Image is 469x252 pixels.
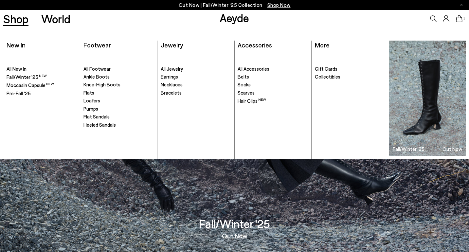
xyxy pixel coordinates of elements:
a: All Footwear [83,66,154,72]
a: Gift Cards [315,66,386,72]
p: Out Now | Fall/Winter ‘25 Collection [179,1,291,9]
a: Pre-Fall '25 [7,90,77,97]
a: Out Now [222,232,247,239]
span: Necklaces [161,81,183,87]
a: All Jewelry [161,66,231,72]
a: Necklaces [161,81,231,88]
a: More [315,41,330,49]
a: 1 [456,15,462,22]
span: Belts [238,74,249,80]
span: Pumps [83,106,98,112]
a: Flat Sandals [83,114,154,120]
a: Flats [83,90,154,96]
a: All Accessories [238,66,308,72]
a: Fall/Winter '25 Out Now [389,41,466,156]
span: Scarves [238,90,255,96]
img: Group_1295_900x.jpg [389,41,466,156]
a: Belts [238,74,308,80]
span: Knee-High Boots [83,81,120,87]
span: All Footwear [83,66,111,72]
span: Moccasin Capsule [7,82,54,88]
h3: Out Now [442,147,462,152]
span: Loafers [83,98,100,103]
span: Hair Clips [238,98,266,104]
span: Heeled Sandals [83,122,116,128]
span: Socks [238,81,251,87]
span: Collectibles [315,74,340,80]
a: Footwear [83,41,111,49]
a: All New In [7,66,77,72]
a: Accessories [238,41,272,49]
h3: Fall/Winter '25 [199,218,270,229]
span: Fall/Winter '25 [7,74,47,80]
span: Flats [83,90,94,96]
a: Bracelets [161,90,231,96]
a: Scarves [238,90,308,96]
h3: Fall/Winter '25 [393,147,424,152]
a: Knee-High Boots [83,81,154,88]
a: Ankle Boots [83,74,154,80]
span: All New In [7,66,27,72]
a: New In [7,41,26,49]
span: All Accessories [238,66,269,72]
span: Bracelets [161,90,182,96]
a: Fall/Winter '25 [7,74,77,81]
span: Earrings [161,74,178,80]
span: Ankle Boots [83,74,110,80]
a: Earrings [161,74,231,80]
a: Hair Clips [238,98,308,104]
span: Pre-Fall '25 [7,90,31,96]
span: 1 [462,17,466,21]
a: Collectibles [315,74,386,80]
span: Flat Sandals [83,114,110,119]
a: Loafers [83,98,154,104]
a: Moccasin Capsule [7,82,77,89]
a: Pumps [83,106,154,112]
a: Jewelry [161,41,183,49]
a: Aeyde [220,11,249,25]
span: Gift Cards [315,66,337,72]
a: Heeled Sandals [83,122,154,128]
a: Shop [3,13,28,25]
a: World [41,13,70,25]
a: Socks [238,81,308,88]
span: Navigate to /collections/new-in [267,2,291,8]
span: All Jewelry [161,66,183,72]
